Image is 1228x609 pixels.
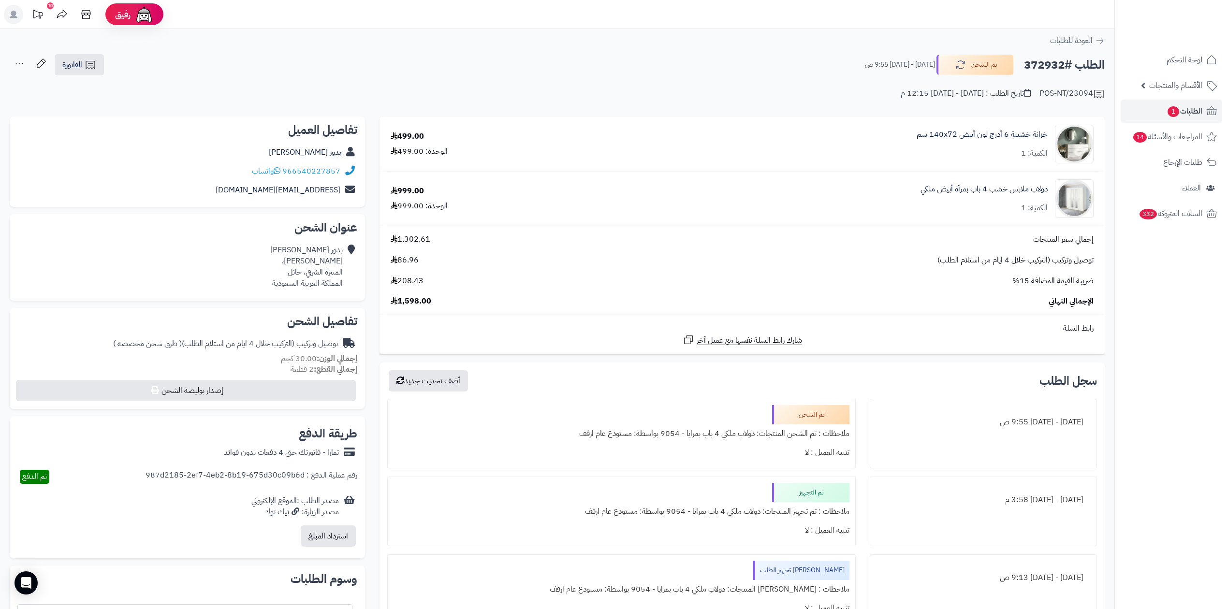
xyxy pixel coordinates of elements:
[269,146,341,158] a: بدور [PERSON_NAME]
[865,60,935,70] small: [DATE] - [DATE] 9:55 ص
[917,129,1048,140] a: خزانة خشبية 6 أدرج لون أبيض 140x72 سم
[391,255,419,266] span: 86.96
[1033,234,1094,245] span: إجمالي سعر المنتجات
[1055,125,1093,163] img: 1746709299-1702541934053-68567865785768-1000x1000-90x90.jpg
[224,447,339,458] div: تمارا - فاتورتك حتى 4 دفعات بدون فوائد
[1050,35,1093,46] span: العودة للطلبات
[314,363,357,375] strong: إجمالي القطع:
[1021,203,1048,214] div: الكمية: 1
[1049,296,1094,307] span: الإجمالي النهائي
[697,335,802,346] span: شارك رابط السلة نفسها مع عميل آخر
[389,370,468,391] button: أضف تحديث جديد
[282,165,340,177] a: 966540227857
[134,5,154,24] img: ai-face.png
[1021,148,1048,159] div: الكمية: 1
[281,353,357,364] small: 30.00 كجم
[772,483,849,502] div: تم التجهيز
[937,255,1094,266] span: توصيل وتركيب (التركيب خلال 4 ايام من استلام الطلب)
[291,363,357,375] small: 2 قطعة
[1149,79,1202,92] span: الأقسام والمنتجات
[1121,125,1222,148] a: المراجعات والأسئلة14
[1012,275,1094,287] span: ضريبة القيمة المضافة 15%
[22,471,47,482] span: تم الدفع
[1121,48,1222,72] a: لوحة التحكم
[17,222,357,233] h2: عنوان الشحن
[921,184,1048,195] a: دولاب ملابس خشب 4 باب بمرآة أبيض ملكي
[1121,176,1222,200] a: العملاء
[391,186,424,197] div: 999.00
[753,561,849,580] div: [PERSON_NAME] تجهيز الطلب
[113,338,338,349] div: توصيل وتركيب (التركيب خلال 4 ايام من استلام الطلب)
[394,443,849,462] div: تنبيه العميل : لا
[394,502,849,521] div: ملاحظات : تم تجهيز المنتجات: دولاب ملكي 4 باب بمرايا - 9054 بواسطة: مستودع عام ارفف
[1163,156,1202,169] span: طلبات الإرجاع
[1121,100,1222,123] a: الطلبات1
[16,380,356,401] button: إصدار بوليصة الشحن
[301,525,356,547] button: استرداد المبلغ
[683,334,802,346] a: شارك رابط السلة نفسها مع عميل آخر
[1167,106,1179,117] span: 1
[391,234,430,245] span: 1,302.61
[1139,208,1157,219] span: 332
[1167,104,1202,118] span: الطلبات
[391,296,431,307] span: 1,598.00
[901,88,1031,99] div: تاريخ الطلب : [DATE] - [DATE] 12:15 م
[1139,207,1202,220] span: السلات المتروكة
[1121,202,1222,225] a: السلات المتروكة332
[1039,88,1105,100] div: POS-NT/23094
[47,2,54,9] div: 10
[394,521,849,540] div: تنبيه العميل : لا
[17,573,357,585] h2: وسوم الطلبات
[1055,179,1093,218] img: 1733065084-1-90x90.jpg
[113,338,182,349] span: ( طرق شحن مخصصة )
[251,495,339,518] div: مصدر الطلب :الموقع الإلكتروني
[772,405,849,424] div: تم الشحن
[391,146,448,157] div: الوحدة: 499.00
[876,491,1091,509] div: [DATE] - [DATE] 3:58 م
[115,9,131,20] span: رفيق
[1182,181,1201,195] span: العملاء
[1121,151,1222,174] a: طلبات الإرجاع
[55,54,104,75] a: الفاتورة
[876,413,1091,432] div: [DATE] - [DATE] 9:55 ص
[394,580,849,599] div: ملاحظات : [PERSON_NAME] المنتجات: دولاب ملكي 4 باب بمرايا - 9054 بواسطة: مستودع عام ارفف
[1039,375,1097,387] h3: سجل الطلب
[391,201,448,212] div: الوحدة: 999.00
[15,571,38,594] div: Open Intercom Messenger
[394,424,849,443] div: ملاحظات : تم الشحن المنتجات: دولاب ملكي 4 باب بمرايا - 9054 بواسطة: مستودع عام ارفف
[17,316,357,327] h2: تفاصيل الشحن
[317,353,357,364] strong: إجمالي الوزن:
[26,5,50,27] a: تحديثات المنصة
[391,275,424,287] span: 208.43
[146,470,357,484] div: رقم عملية الدفع : 987d2185-2ef7-4eb2-8b19-675d30c09b6d
[391,131,424,142] div: 499.00
[17,124,357,136] h2: تفاصيل العميل
[1050,35,1105,46] a: العودة للطلبات
[252,165,280,177] a: واتساب
[1132,130,1202,144] span: المراجعات والأسئلة
[1162,18,1219,39] img: logo-2.png
[936,55,1014,75] button: تم الشحن
[1167,53,1202,67] span: لوحة التحكم
[62,59,82,71] span: الفاتورة
[299,428,357,439] h2: طريقة الدفع
[876,568,1091,587] div: [DATE] - [DATE] 9:13 ص
[270,245,343,289] div: بدور [PERSON_NAME] [PERSON_NAME]، المنتزة الشرقي، حائل المملكة العربية السعودية
[216,184,340,196] a: [EMAIL_ADDRESS][DOMAIN_NAME]
[1133,131,1147,143] span: 14
[383,323,1101,334] div: رابط السلة
[1024,55,1105,75] h2: الطلب #372932
[251,507,339,518] div: مصدر الزيارة: تيك توك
